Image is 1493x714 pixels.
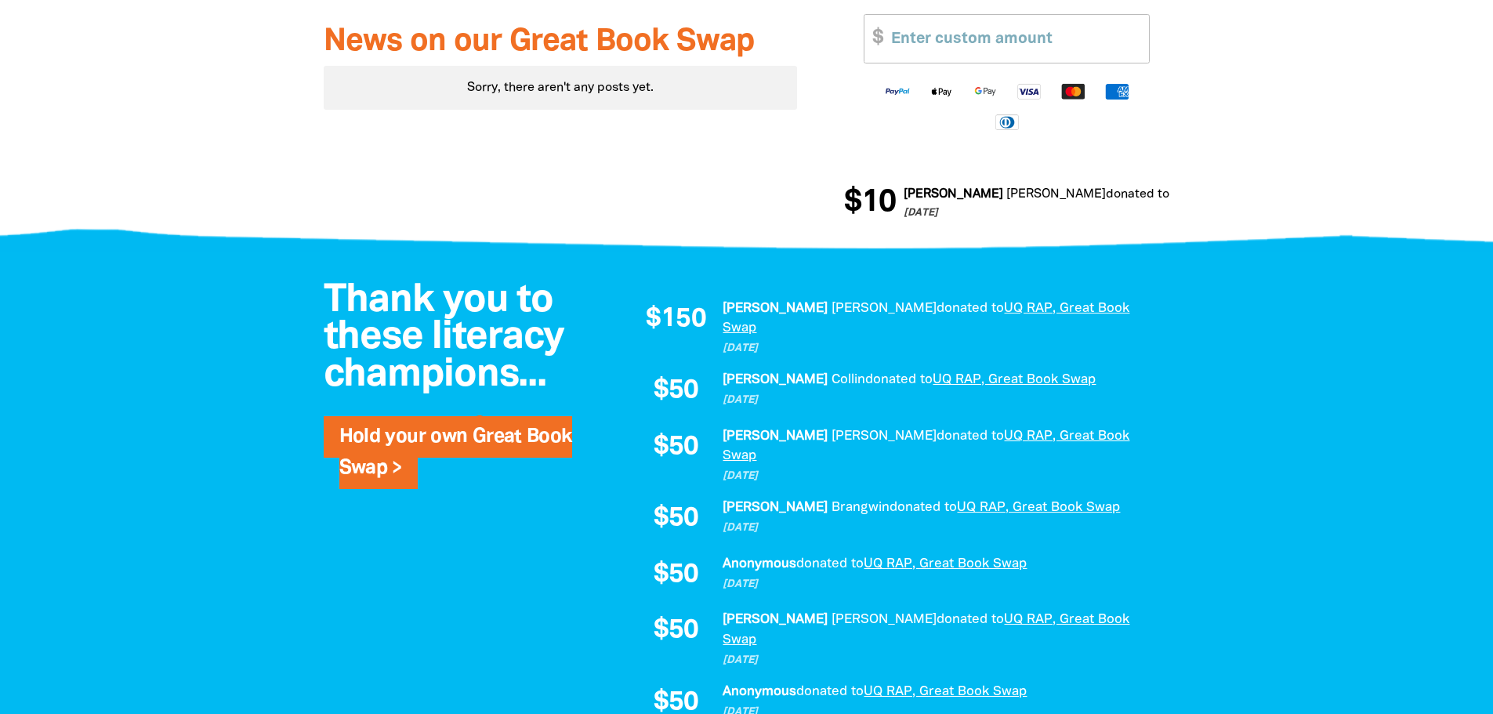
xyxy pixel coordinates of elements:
[723,430,828,442] em: [PERSON_NAME]
[864,15,883,63] span: $
[654,562,698,589] span: $50
[890,502,957,513] span: donated to
[864,686,1027,698] a: UQ RAP, Great Book Swap
[919,82,963,100] img: Apple Pay logo
[864,70,1150,143] div: Available payment methods
[937,303,1004,314] span: donated to
[832,502,890,513] em: Brangwin
[824,187,875,219] span: $10
[796,686,864,698] span: donated to
[723,577,1154,593] p: [DATE]
[723,614,828,625] em: [PERSON_NAME]
[844,178,1169,228] div: Donation stream
[937,614,1004,625] span: donated to
[864,558,1027,570] a: UQ RAP, Great Book Swap
[723,558,796,570] em: Anonymous
[963,82,1007,100] img: Google Pay logo
[880,15,1149,63] input: Enter custom amount
[865,374,933,386] span: donated to
[832,303,937,314] em: [PERSON_NAME]
[723,614,1129,646] a: UQ RAP, Great Book Swap
[723,502,828,513] em: [PERSON_NAME]
[1149,189,1299,200] a: UQ RAP, Great Book Swap
[324,66,798,110] div: Sorry, there aren't any posts yet.
[324,25,798,60] h3: News on our Great Book Swap
[654,506,698,532] span: $50
[646,306,706,333] span: $150
[986,189,1085,200] em: [PERSON_NAME]
[832,374,865,386] em: Collin
[832,614,937,625] em: [PERSON_NAME]
[723,393,1154,408] p: [DATE]
[832,430,937,442] em: [PERSON_NAME]
[883,189,983,200] em: [PERSON_NAME]
[957,502,1120,513] a: UQ RAP, Great Book Swap
[1095,82,1139,100] img: American Express logo
[1007,82,1051,100] img: Visa logo
[937,430,1004,442] span: donated to
[723,653,1154,669] p: [DATE]
[796,558,864,570] span: donated to
[654,618,698,644] span: $50
[654,434,698,461] span: $50
[883,206,1299,222] p: [DATE]
[654,378,698,404] span: $50
[324,66,798,110] div: Paginated content
[723,520,1154,536] p: [DATE]
[985,113,1029,131] img: Diners Club logo
[324,283,564,393] span: Thank you to these literacy champions...
[723,374,828,386] em: [PERSON_NAME]
[933,374,1096,386] a: UQ RAP, Great Book Swap
[1051,82,1095,100] img: Mastercard logo
[723,469,1154,484] p: [DATE]
[1085,189,1149,200] span: donated to
[723,303,828,314] em: [PERSON_NAME]
[339,428,572,477] a: Hold your own Great Book Swap >
[723,341,1154,357] p: [DATE]
[723,686,796,698] em: Anonymous
[875,82,919,100] img: Paypal logo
